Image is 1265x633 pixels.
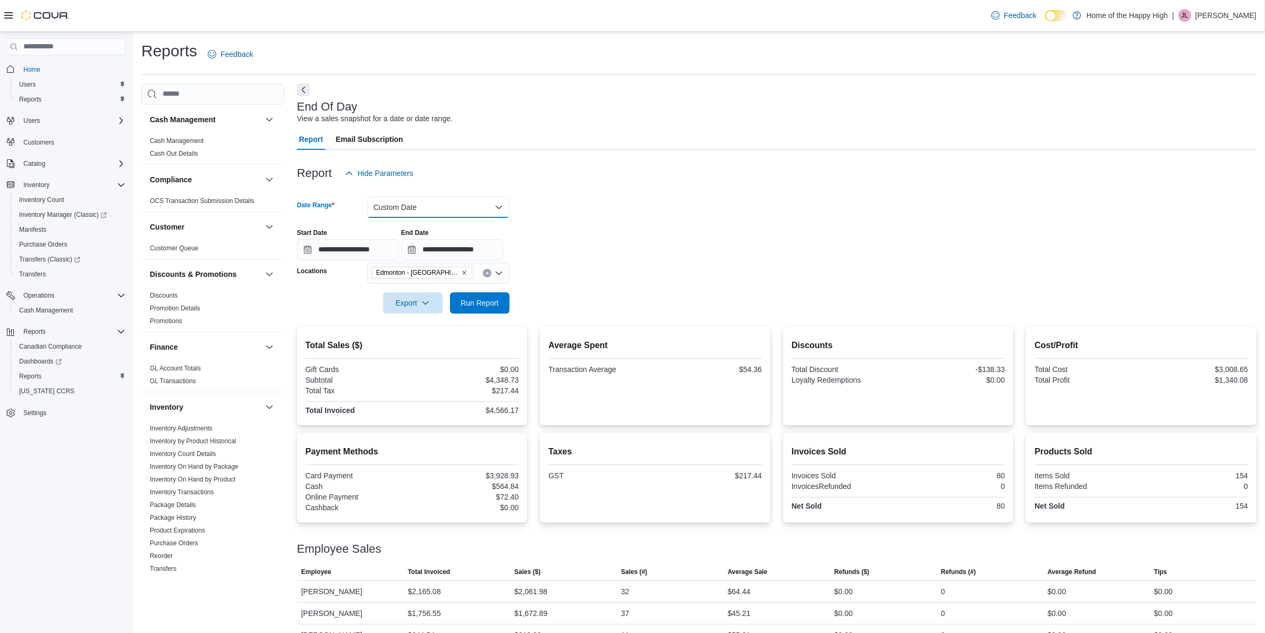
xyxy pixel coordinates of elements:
div: 0 [1143,482,1248,491]
a: Inventory Count Details [150,450,216,458]
div: Cash [305,482,410,491]
a: Package History [150,514,196,521]
div: $4,348.73 [414,376,519,384]
a: Purchase Orders [15,238,72,251]
span: Run Report [461,298,499,308]
span: Dark Mode [1045,21,1046,22]
a: GL Account Totals [150,365,201,372]
span: GL Account Totals [150,364,201,373]
div: $3,008.65 [1143,365,1248,374]
div: Total Tax [305,386,410,395]
button: Clear input [483,269,491,277]
a: [US_STATE] CCRS [15,385,79,398]
h2: Taxes [548,445,762,458]
span: Users [15,78,125,91]
span: Refunds ($) [834,568,869,576]
a: Cash Management [150,137,203,145]
div: $54.36 [657,365,762,374]
span: Inventory On Hand by Product [150,475,235,484]
span: Home [23,65,40,74]
div: Subtotal [305,376,410,384]
div: $0.00 [1048,585,1066,598]
a: Reorder [150,552,173,560]
input: Dark Mode [1045,10,1067,21]
span: Employee [301,568,332,576]
p: Home of the Happy High [1086,9,1168,22]
span: Reports [19,372,41,381]
h3: Employee Sales [297,543,381,555]
span: Inventory Manager (Classic) [19,210,107,219]
span: Home [19,63,125,76]
span: Dashboards [19,357,62,366]
button: Discounts & Promotions [150,269,261,280]
a: Customers [19,136,58,149]
button: Finance [150,342,261,352]
span: Reports [15,93,125,106]
button: Customers [2,134,130,150]
a: Inventory On Hand by Product [150,476,235,483]
a: Transfers (Classic) [15,253,84,266]
a: Customer Queue [150,244,198,252]
div: $0.00 [1154,585,1173,598]
a: Reports [15,370,46,383]
a: Promotions [150,317,182,325]
button: Custom Date [367,197,510,218]
span: Inventory by Product Historical [150,437,236,445]
div: GST [548,471,653,480]
span: Users [23,116,40,125]
h3: Report [297,167,332,180]
div: $0.00 [901,376,1005,384]
span: Feedback [220,49,253,60]
h2: Cost/Profit [1034,339,1248,352]
div: $564.84 [414,482,519,491]
button: Inventory Count [11,192,130,207]
span: Edmonton - Terrace Plaza - Fire & Flower [371,267,472,278]
span: Average Refund [1048,568,1097,576]
span: Settings [23,409,46,417]
span: Purchase Orders [19,240,67,249]
span: Transfers (Classic) [19,255,80,264]
button: Hide Parameters [341,163,418,184]
a: Canadian Compliance [15,340,86,353]
p: [PERSON_NAME] [1195,9,1256,22]
span: Sales (#) [621,568,647,576]
span: OCS Transaction Submission Details [150,197,254,205]
div: $1,340.08 [1143,376,1248,384]
div: Total Profit [1034,376,1139,384]
h3: End Of Day [297,100,358,113]
div: InvoicesRefunded [792,482,896,491]
span: Canadian Compliance [15,340,125,353]
div: $4,566.17 [414,406,519,415]
span: Reports [19,325,125,338]
div: Customer [141,242,284,259]
span: Total Invoiced [407,568,450,576]
span: Inventory Count [15,193,125,206]
div: Invoices Sold [792,471,896,480]
div: $217.44 [657,471,762,480]
button: Catalog [19,157,49,170]
div: Finance [141,362,284,392]
a: Inventory Manager (Classic) [11,207,130,222]
button: Run Report [450,292,510,314]
span: Feedback [1004,10,1037,21]
h3: Cash Management [150,114,216,125]
button: Users [19,114,44,127]
button: Inventory [150,402,261,412]
button: Cash Management [11,303,130,318]
button: Finance [263,341,276,353]
strong: Net Sold [1034,502,1065,510]
span: Settings [19,406,125,419]
label: Locations [297,267,327,275]
a: Users [15,78,40,91]
button: Compliance [150,174,261,185]
div: $0.00 [414,365,519,374]
button: Open list of options [495,269,503,277]
span: Promotion Details [150,304,200,313]
p: | [1172,9,1174,22]
span: Users [19,114,125,127]
span: Reports [15,370,125,383]
span: Refunds (#) [941,568,976,576]
a: Transfers [150,565,176,572]
h1: Reports [141,40,197,62]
